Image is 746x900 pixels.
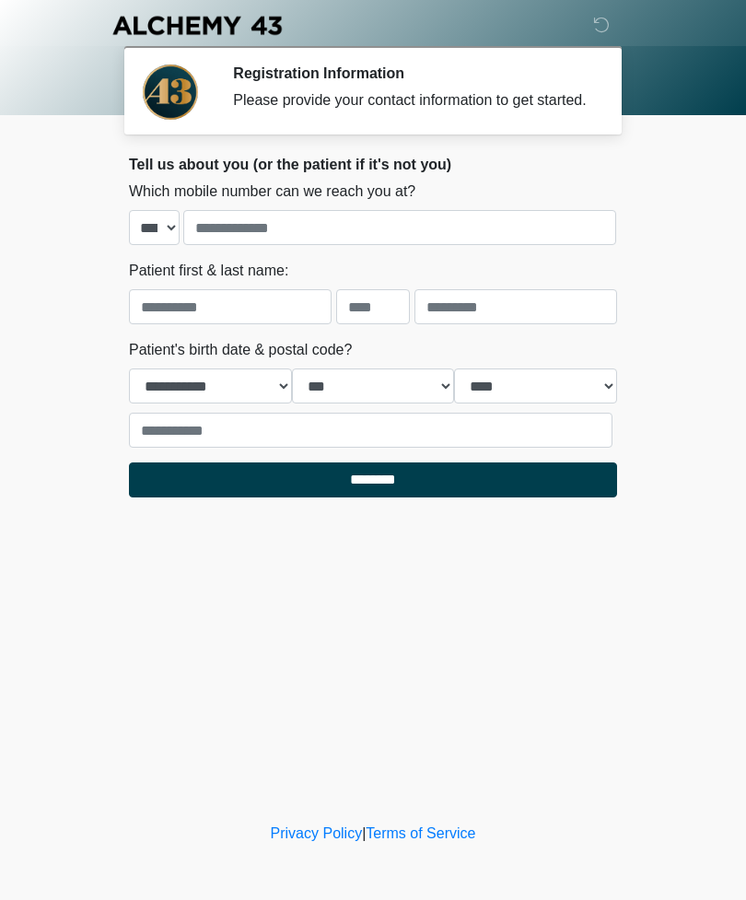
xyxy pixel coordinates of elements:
img: Agent Avatar [143,64,198,120]
div: Please provide your contact information to get started. [233,89,589,111]
a: | [362,825,366,841]
label: Which mobile number can we reach you at? [129,181,415,203]
img: Alchemy 43 Logo [111,14,284,37]
a: Privacy Policy [271,825,363,841]
label: Patient first & last name: [129,260,288,282]
h2: Registration Information [233,64,589,82]
h2: Tell us about you (or the patient if it's not you) [129,156,617,173]
label: Patient's birth date & postal code? [129,339,352,361]
a: Terms of Service [366,825,475,841]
